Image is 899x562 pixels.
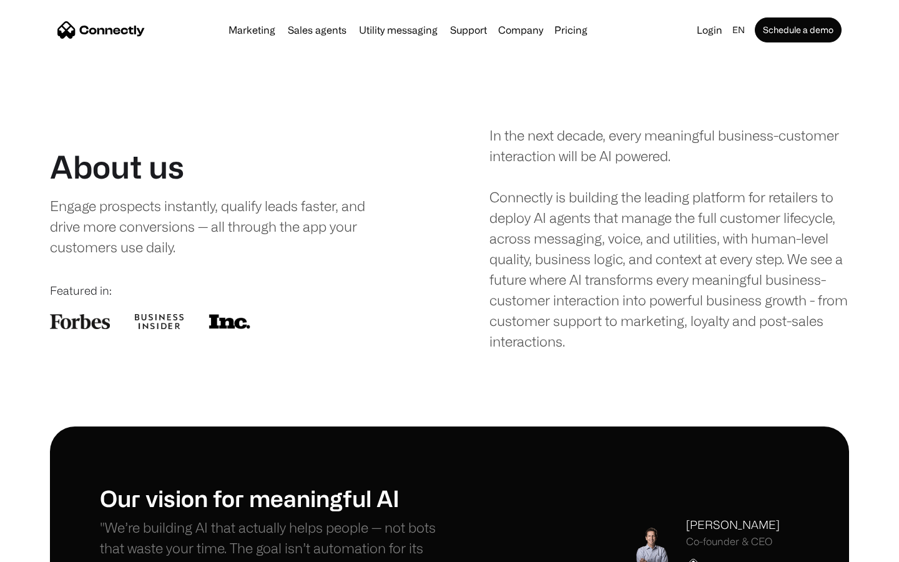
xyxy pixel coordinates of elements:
div: Co-founder & CEO [686,536,780,548]
a: Support [445,25,492,35]
div: Featured in: [50,282,410,299]
a: Sales agents [283,25,351,35]
a: Marketing [224,25,280,35]
a: Pricing [549,25,592,35]
ul: Language list [25,540,75,558]
a: Utility messaging [354,25,443,35]
div: [PERSON_NAME] [686,516,780,533]
h1: Our vision for meaningful AI [100,485,449,511]
aside: Language selected: English [12,539,75,558]
div: Company [498,21,543,39]
a: Schedule a demo [755,17,842,42]
div: In the next decade, every meaningful business-customer interaction will be AI powered. Connectly ... [489,125,849,352]
h1: About us [50,148,184,185]
div: en [732,21,745,39]
a: Login [692,21,727,39]
div: Engage prospects instantly, qualify leads faster, and drive more conversions — all through the ap... [50,195,391,257]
